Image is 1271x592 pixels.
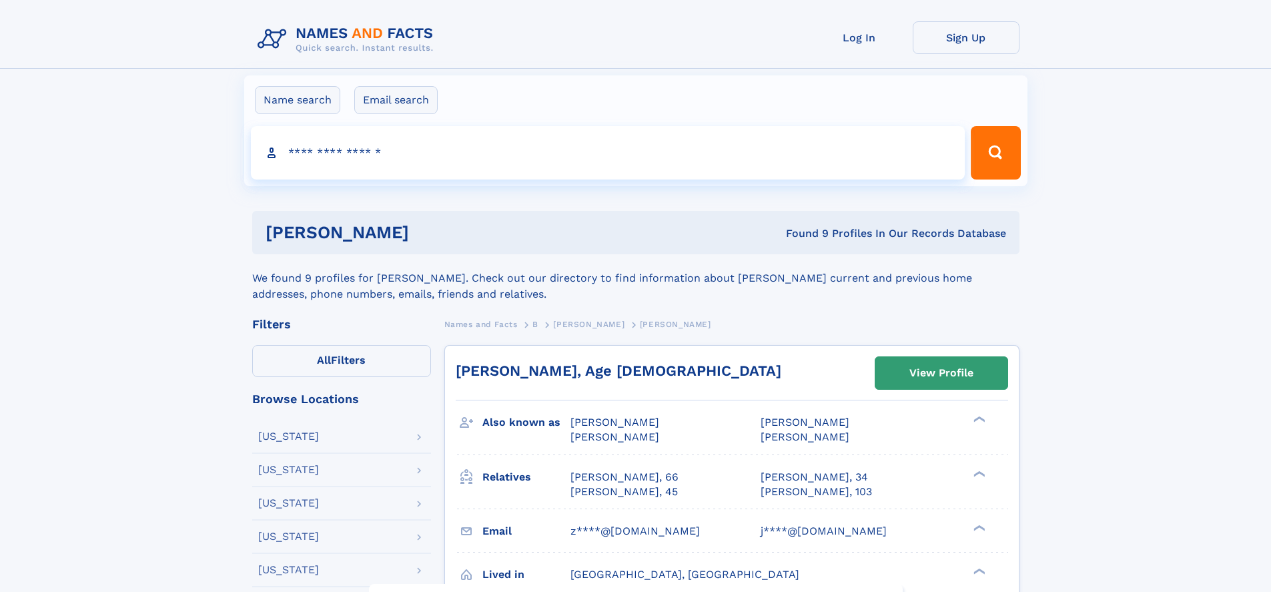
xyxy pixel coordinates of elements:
[255,86,340,114] label: Name search
[482,520,570,543] h3: Email
[532,320,538,329] span: B
[553,320,624,329] span: [PERSON_NAME]
[258,498,319,509] div: [US_STATE]
[970,469,986,478] div: ❯
[597,226,1006,241] div: Found 9 Profiles In Our Records Database
[258,565,319,575] div: [US_STATE]
[761,485,872,499] a: [PERSON_NAME], 103
[456,362,781,379] a: [PERSON_NAME], Age [DEMOGRAPHIC_DATA]
[252,21,444,57] img: Logo Names and Facts
[570,568,799,581] span: [GEOGRAPHIC_DATA], [GEOGRAPHIC_DATA]
[252,393,431,405] div: Browse Locations
[354,86,438,114] label: Email search
[252,254,1019,302] div: We found 9 profiles for [PERSON_NAME]. Check out our directory to find information about [PERSON_...
[252,318,431,330] div: Filters
[970,415,986,424] div: ❯
[317,354,331,366] span: All
[258,531,319,542] div: [US_STATE]
[909,358,973,388] div: View Profile
[970,523,986,532] div: ❯
[444,316,518,332] a: Names and Facts
[482,411,570,434] h3: Also known as
[875,357,1007,389] a: View Profile
[761,416,849,428] span: [PERSON_NAME]
[806,21,913,54] a: Log In
[258,465,319,475] div: [US_STATE]
[482,563,570,586] h3: Lived in
[640,320,711,329] span: [PERSON_NAME]
[913,21,1019,54] a: Sign Up
[761,430,849,443] span: [PERSON_NAME]
[570,430,659,443] span: [PERSON_NAME]
[970,567,986,575] div: ❯
[570,485,678,499] a: [PERSON_NAME], 45
[971,126,1020,180] button: Search Button
[266,224,598,241] h1: [PERSON_NAME]
[570,416,659,428] span: [PERSON_NAME]
[251,126,965,180] input: search input
[761,470,868,485] a: [PERSON_NAME], 34
[482,466,570,489] h3: Relatives
[258,431,319,442] div: [US_STATE]
[532,316,538,332] a: B
[570,470,679,485] a: [PERSON_NAME], 66
[252,345,431,377] label: Filters
[553,316,624,332] a: [PERSON_NAME]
